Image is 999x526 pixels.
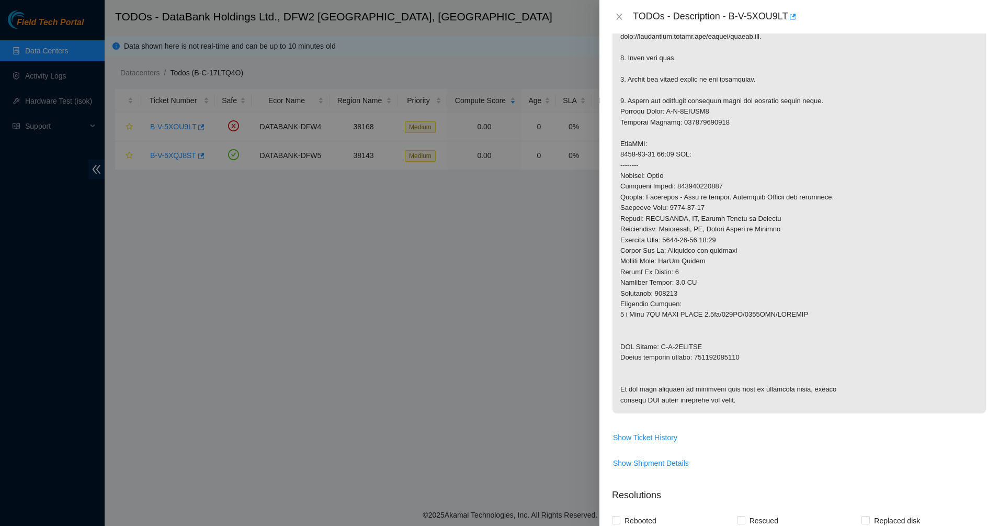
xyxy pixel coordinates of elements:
button: Show Shipment Details [612,455,689,472]
span: close [615,13,623,21]
button: Show Ticket History [612,429,678,446]
p: Resolutions [612,480,986,502]
span: Show Ticket History [613,432,677,443]
button: Close [612,12,627,22]
div: TODOs - Description - B-V-5XOU9LT [633,8,986,25]
span: Show Shipment Details [613,457,689,469]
